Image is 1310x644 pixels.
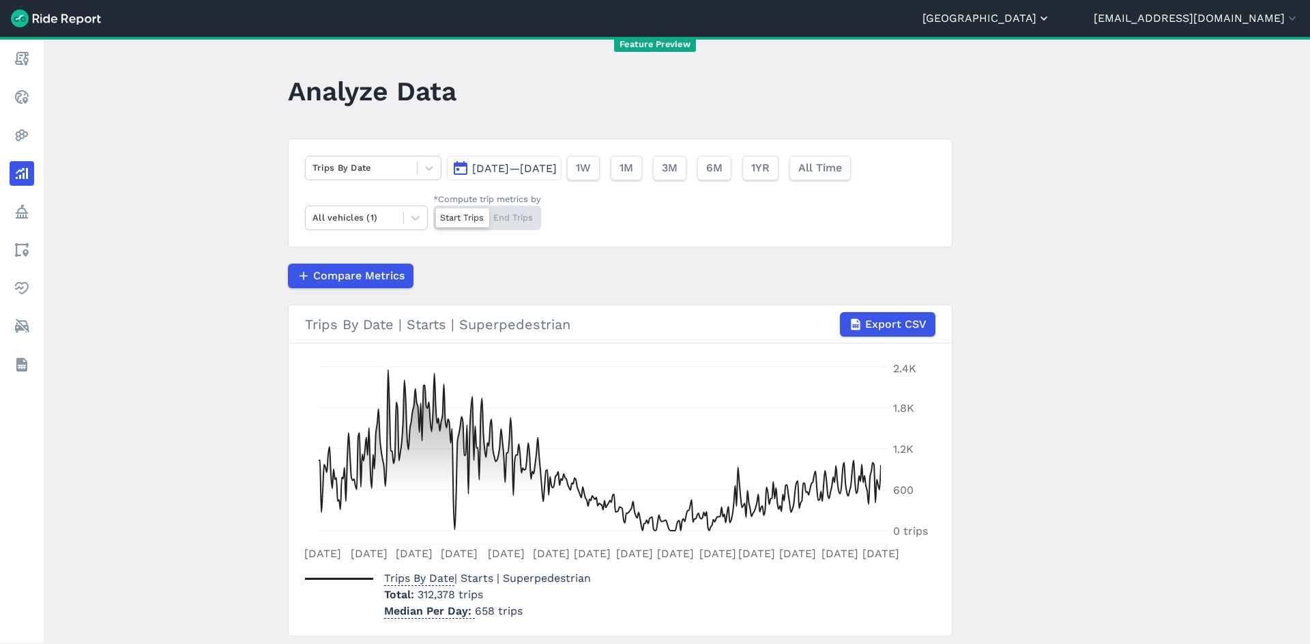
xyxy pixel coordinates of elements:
[384,600,475,619] span: Median Per Day
[742,156,778,180] button: 1YR
[893,524,928,537] tspan: 0 trips
[10,85,34,109] a: Realtime
[10,352,34,377] a: Datasets
[893,484,914,496] tspan: 600
[865,316,927,333] span: Export CSV
[922,10,1051,27] button: [GEOGRAPHIC_DATA]
[567,156,600,180] button: 1W
[697,156,731,180] button: 6M
[10,199,34,224] a: Policy
[893,443,914,456] tspan: 1.2K
[789,156,851,180] button: All Time
[821,547,858,560] tspan: [DATE]
[351,547,388,560] tspan: [DATE]
[418,588,483,601] span: 312,378 trips
[616,547,653,560] tspan: [DATE]
[396,547,433,560] tspan: [DATE]
[10,276,34,300] a: Health
[305,312,935,337] div: Trips By Date | Starts | Superpedestrian
[488,547,525,560] tspan: [DATE]
[699,547,736,560] tspan: [DATE]
[10,314,34,339] a: ModeShift
[384,568,454,586] span: Trips By Date
[288,72,456,110] h1: Analyze Data
[611,156,642,180] button: 1M
[288,264,413,288] button: Compare Metrics
[657,547,694,560] tspan: [DATE]
[574,547,611,560] tspan: [DATE]
[862,547,899,560] tspan: [DATE]
[893,362,916,375] tspan: 2.4K
[533,547,570,560] tspan: [DATE]
[738,547,775,560] tspan: [DATE]
[472,162,557,175] span: [DATE]—[DATE]
[384,603,591,619] p: 658 trips
[779,547,816,560] tspan: [DATE]
[662,160,678,176] span: 3M
[706,160,723,176] span: 6M
[614,38,696,52] span: Feature Preview
[384,572,591,585] span: | Starts | Superpedestrian
[893,402,914,415] tspan: 1.8K
[10,123,34,148] a: Heatmaps
[313,268,405,284] span: Compare Metrics
[620,160,633,176] span: 1M
[798,160,842,176] span: All Time
[653,156,686,180] button: 3M
[1094,10,1299,27] button: [EMAIL_ADDRESS][DOMAIN_NAME]
[751,160,770,176] span: 1YR
[304,547,341,560] tspan: [DATE]
[10,46,34,71] a: Report
[433,193,541,206] div: *Compute trip metrics by
[10,238,34,262] a: Areas
[384,588,418,601] span: Total
[840,312,935,337] button: Export CSV
[576,160,591,176] span: 1W
[447,156,562,180] button: [DATE]—[DATE]
[441,547,478,560] tspan: [DATE]
[11,10,101,27] img: Ride Report
[10,161,34,186] a: Analyze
